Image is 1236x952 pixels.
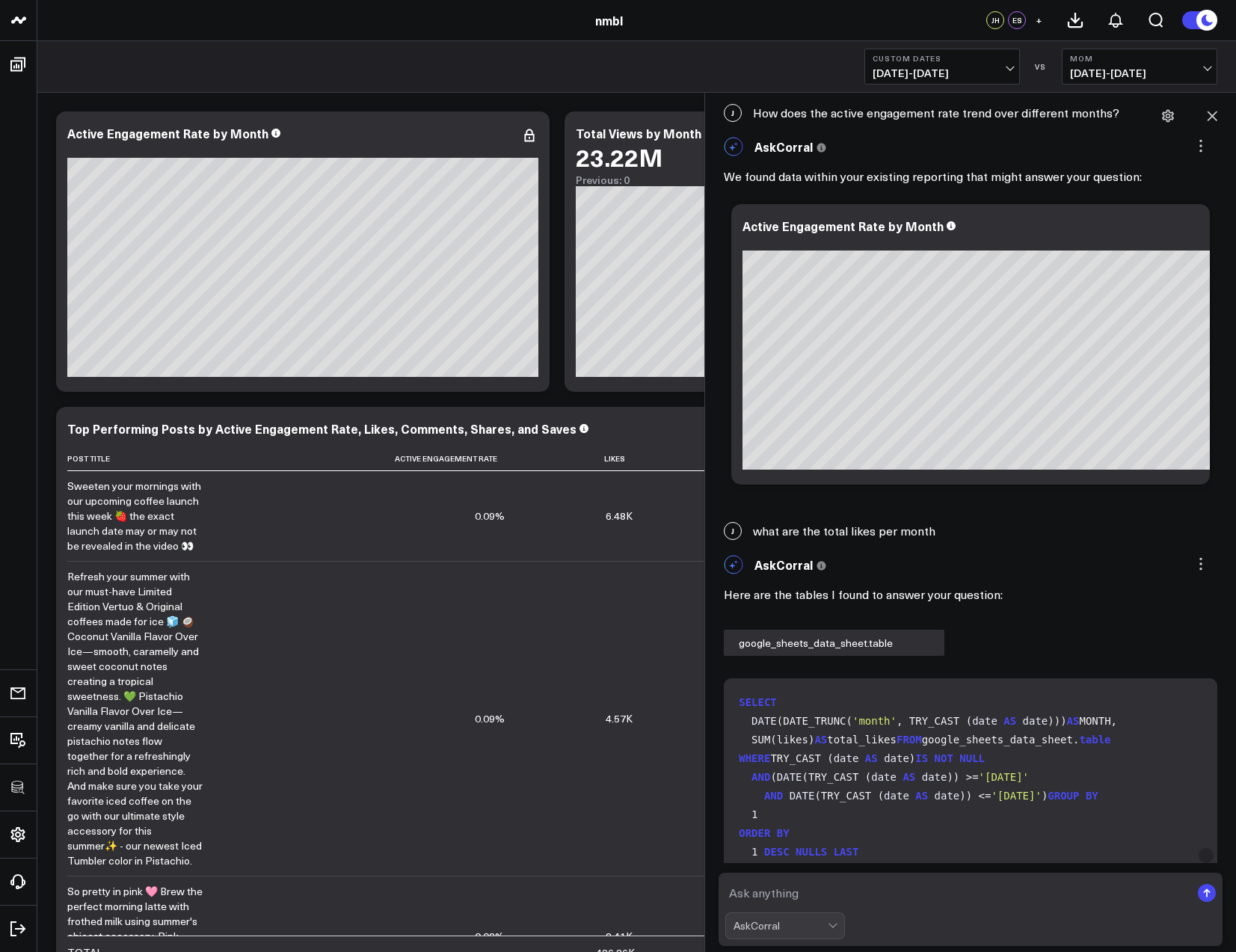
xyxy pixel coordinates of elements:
[606,509,633,523] div: 6.48K
[865,752,878,764] span: AS
[518,446,646,471] th: Likes
[1008,11,1026,29] div: ES
[67,479,203,553] div: Sweeten your mornings with our upcoming coffee launch this week 🍓 the exact launch date may or ma...
[742,218,944,234] div: Active Engagement Rate by Month
[724,168,1217,185] p: We found data within your existing reporting that might answer your question:
[959,752,985,764] span: NULL
[724,586,1217,604] p: Here are the tables I found to answer your question:
[595,12,623,28] a: nmbl
[475,509,505,523] div: 0.09%
[796,846,858,858] span: NULLS LAST
[724,522,742,540] span: J
[790,790,815,802] span: DATE
[1070,54,1209,63] b: MoM
[754,138,813,155] span: AskCorral
[1067,715,1080,727] span: AS
[986,11,1004,29] div: JH
[475,711,505,726] div: 0.09%
[884,790,909,802] span: date
[777,827,790,839] span: BY
[777,771,802,783] span: DATE
[1062,49,1217,85] button: MoM[DATE]-[DATE]
[1036,15,1042,25] span: +
[739,696,777,708] span: SELECT
[915,790,928,802] span: AS
[922,771,947,783] span: date
[814,734,827,746] span: AS
[1027,62,1054,71] div: VS
[739,752,770,764] span: WHERE
[576,144,662,171] div: 23.22M
[751,771,770,783] span: AND
[884,752,909,764] span: date
[1048,790,1079,802] span: GROUP
[935,752,953,764] span: NOT
[972,715,997,727] span: date
[751,715,777,727] span: DATE
[67,569,203,868] div: Refresh your summer with our must-have Limited Edition Vertuo & Original coffees made for ice 🧊 🥥...
[764,790,783,802] span: AND
[864,49,1020,85] button: Custom Dates[DATE]-[DATE]
[764,846,790,858] span: DESC
[739,827,770,839] span: ORDER
[871,771,897,783] span: date
[1070,67,1209,79] span: [DATE] - [DATE]
[991,790,1041,802] span: '[DATE]'
[852,715,897,727] span: 'month'
[67,420,577,437] div: Top Performing Posts by Active Engagement Rate, Likes, Comments, Shares, and Saves
[903,771,915,783] span: AS
[646,446,811,471] th: Comments
[751,808,757,820] span: 1
[1079,734,1110,746] span: table
[67,125,268,141] div: Active Engagement Rate by Month
[739,693,1208,899] code: (DATE_TRUNC( , TRY_CAST ( ))) MONTH, SUM(likes) total_likes google_sheets_data_sheet. TRY_CAST ( ...
[751,846,757,858] span: 1
[576,125,701,141] div: Total Views by Month
[713,515,1229,547] div: what are the total likes per month
[217,446,518,471] th: Active Engagement Rate
[606,929,633,944] div: 8.41K
[915,752,928,764] span: IS
[834,752,859,764] span: date
[1086,790,1098,802] span: BY
[724,630,944,656] div: google_sheets_data_sheet.table
[1030,11,1048,29] button: +
[1023,715,1048,727] span: date
[734,920,828,932] div: AskCorral
[713,96,1229,129] div: How does the active engagement rate trend over different months?
[754,556,813,573] span: AskCorral
[935,790,960,802] span: date
[873,67,1012,79] span: [DATE] - [DATE]
[67,446,217,471] th: Post Title
[475,929,505,944] div: 0.08%
[1003,715,1016,727] span: AS
[576,174,1047,186] div: Previous: 0
[606,711,633,726] div: 4.57K
[873,54,1012,63] b: Custom Dates
[897,734,922,746] span: FROM
[979,771,1029,783] span: '[DATE]'
[724,104,742,122] span: J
